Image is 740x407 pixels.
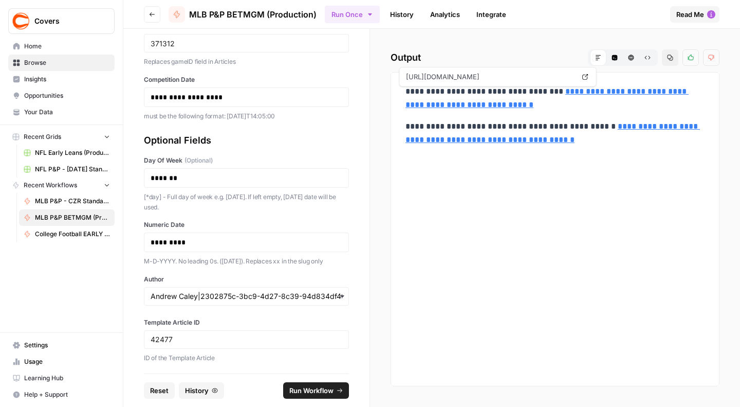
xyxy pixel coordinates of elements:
span: Learning Hub [24,374,110,383]
button: Recent Workflows [8,178,115,193]
span: College Football EARLY LEANS (Production) [35,229,110,239]
span: Insights [24,75,110,84]
a: NFL Early Leans (Production) Grid [19,145,115,161]
label: Day Of Week [144,156,349,165]
span: Covers [34,16,97,26]
span: Your Data [24,108,110,117]
a: Settings [8,337,115,353]
span: Run Workflow [289,385,334,396]
button: Workspace: Covers [8,8,115,34]
span: NFL Early Leans (Production) Grid [35,148,110,157]
button: Reset [144,382,175,399]
a: History [384,6,420,23]
span: Home [24,42,110,51]
a: Integrate [470,6,512,23]
a: Home [8,38,115,55]
a: NFL P&P - [DATE] Standard (Production) Grid [19,161,115,178]
button: Help + Support [8,386,115,403]
span: Usage [24,357,110,366]
button: Read Me [670,6,719,23]
a: Opportunities [8,87,115,104]
label: Author [144,275,349,284]
h2: Output [391,49,719,66]
span: Read Me [676,9,704,20]
p: Replaces gameID field in Articles [144,57,349,67]
p: [*day] - Full day of week e.g. [DATE]. If left empty, [DATE] date will be used. [144,192,349,212]
a: College Football EARLY LEANS (Production) [19,226,115,242]
a: Insights [8,71,115,87]
a: Browse [8,55,115,71]
a: Learning Hub [8,370,115,386]
a: MLB P&P - CZR Standard (Production) [19,193,115,209]
span: MLB P&P BETMGM (Production) [35,213,110,222]
a: Analytics [424,6,466,23]
p: must be the following format: [DATE]T14:05:00 [144,111,349,121]
div: Optional Fields [144,133,349,148]
a: MLB P&P BETMGM (Production) [169,6,317,23]
a: Usage [8,353,115,370]
label: Competition Date [144,75,349,84]
span: [URL][DOMAIN_NAME] [404,67,577,86]
input: Andrew Caley|2302875c-3bc9-4d27-8c39-94d834df49d2 [151,291,342,302]
p: ID of the Template Article [144,353,349,363]
span: Browse [24,58,110,67]
span: Reset [150,385,169,396]
button: Run Once [325,6,380,23]
span: NFL P&P - [DATE] Standard (Production) Grid [35,165,110,174]
a: MLB P&P BETMGM (Production) [19,209,115,226]
label: Template Article ID [144,318,349,327]
span: MLB P&P BETMGM (Production) [189,8,317,21]
span: History [185,385,209,396]
a: Your Data [8,104,115,120]
button: Recent Grids [8,129,115,145]
span: MLB P&P - CZR Standard (Production) [35,197,110,206]
span: Recent Workflows [24,181,77,190]
span: Help + Support [24,390,110,399]
button: History [179,382,224,399]
p: M-D-YYYY. No leading 0s. ([DATE]). Replaces xx in the slug only [144,256,349,267]
span: Recent Grids [24,132,61,141]
span: Opportunities [24,91,110,100]
button: Run Workflow [283,382,349,399]
label: Numeric Date [144,220,349,229]
span: (Optional) [184,156,213,165]
img: Covers Logo [12,12,30,30]
span: Settings [24,341,110,350]
input: 42477 [151,335,342,344]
